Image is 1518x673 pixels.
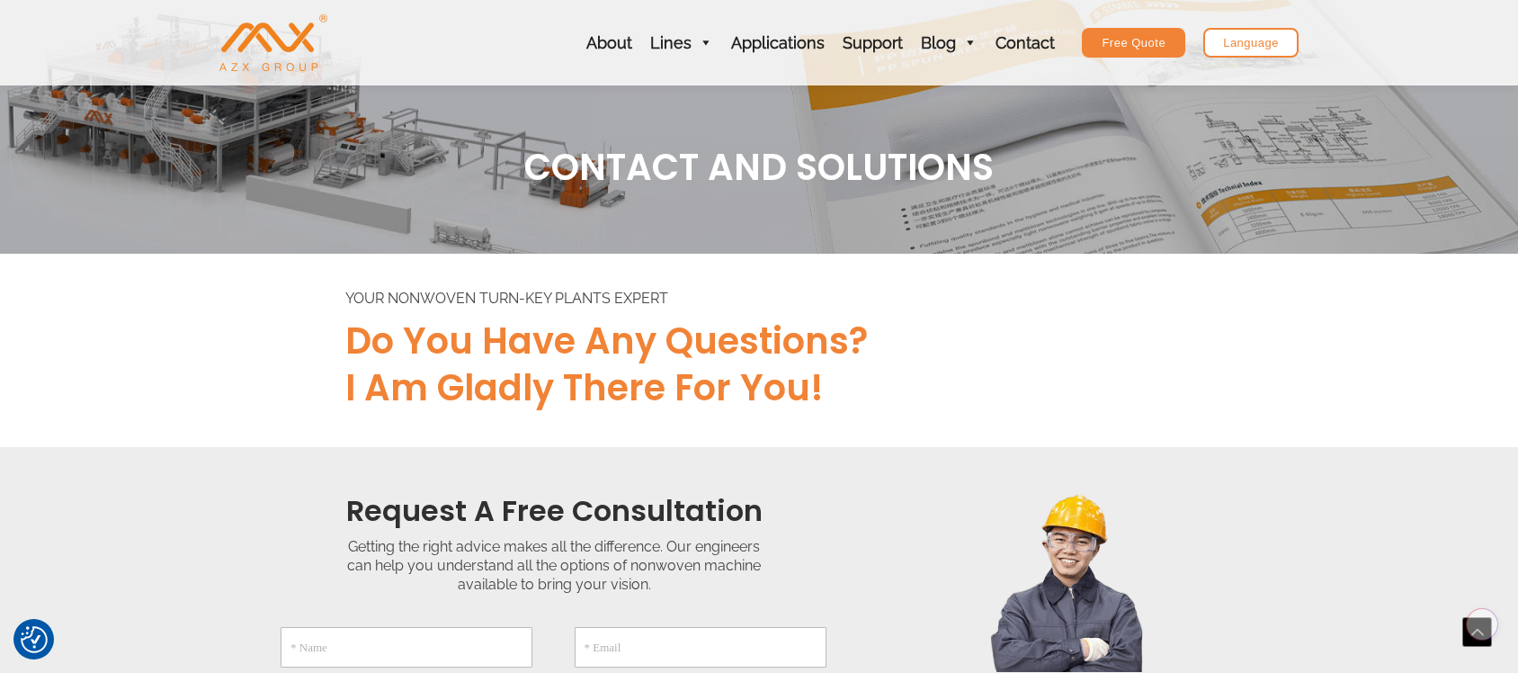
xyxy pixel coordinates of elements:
a: Free Quote [1082,28,1185,58]
h1: CONTACT AND SOLUTIONS [255,144,1263,191]
input: * Name [281,627,532,668]
h2: Request a Free Consultation [255,492,853,530]
div: YOUR NONWOVEN TURN-KEY PLANTS EXPERT [345,290,1263,309]
input: * Email [575,627,826,668]
button: Consent Preferences [21,626,48,653]
img: contact us [977,492,1156,672]
a: AZX Nonwoven Machine [219,33,327,50]
img: Revisit consent button [21,626,48,653]
h2: Do you have any questions? I am gladly there for you! [345,318,1263,411]
a: Language [1203,28,1299,58]
div: Getting the right advice makes all the difference. Our engineers can help you understand all the ... [255,538,853,594]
